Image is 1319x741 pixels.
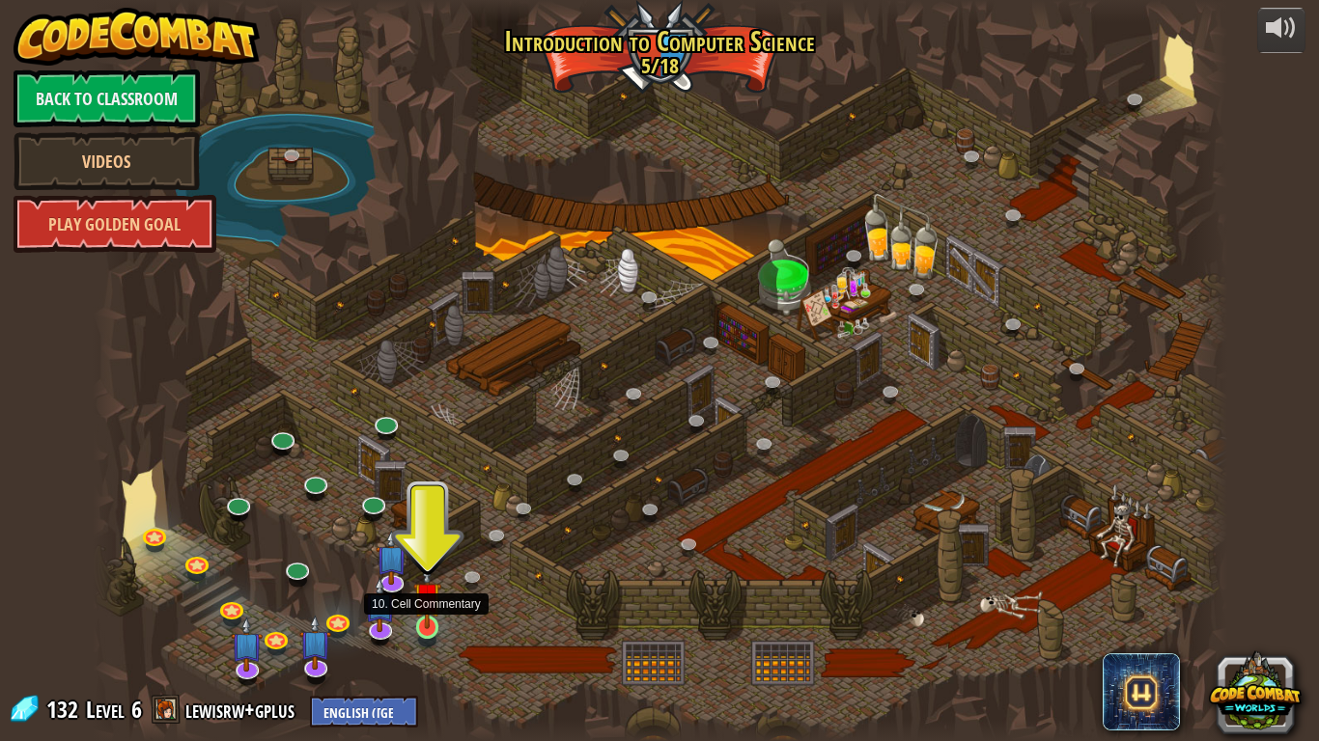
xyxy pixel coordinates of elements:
[232,617,264,672] img: level-banner-unstarted-subscriber.png
[14,132,200,190] a: Videos
[14,8,261,66] img: CodeCombat - Learn how to code by playing a game
[185,694,300,725] a: lewisrw+gplus
[364,577,396,632] img: level-banner-unstarted-subscriber.png
[1257,8,1305,53] button: Adjust volume
[86,694,125,726] span: Level
[14,195,216,253] a: Play Golden Goal
[377,530,408,585] img: level-banner-unstarted-subscriber.png
[300,616,332,671] img: level-banner-unstarted-subscriber.png
[14,69,200,127] a: Back to Classroom
[413,563,442,629] img: level-banner-unstarted.png
[46,694,84,725] span: 132
[131,694,142,725] span: 6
